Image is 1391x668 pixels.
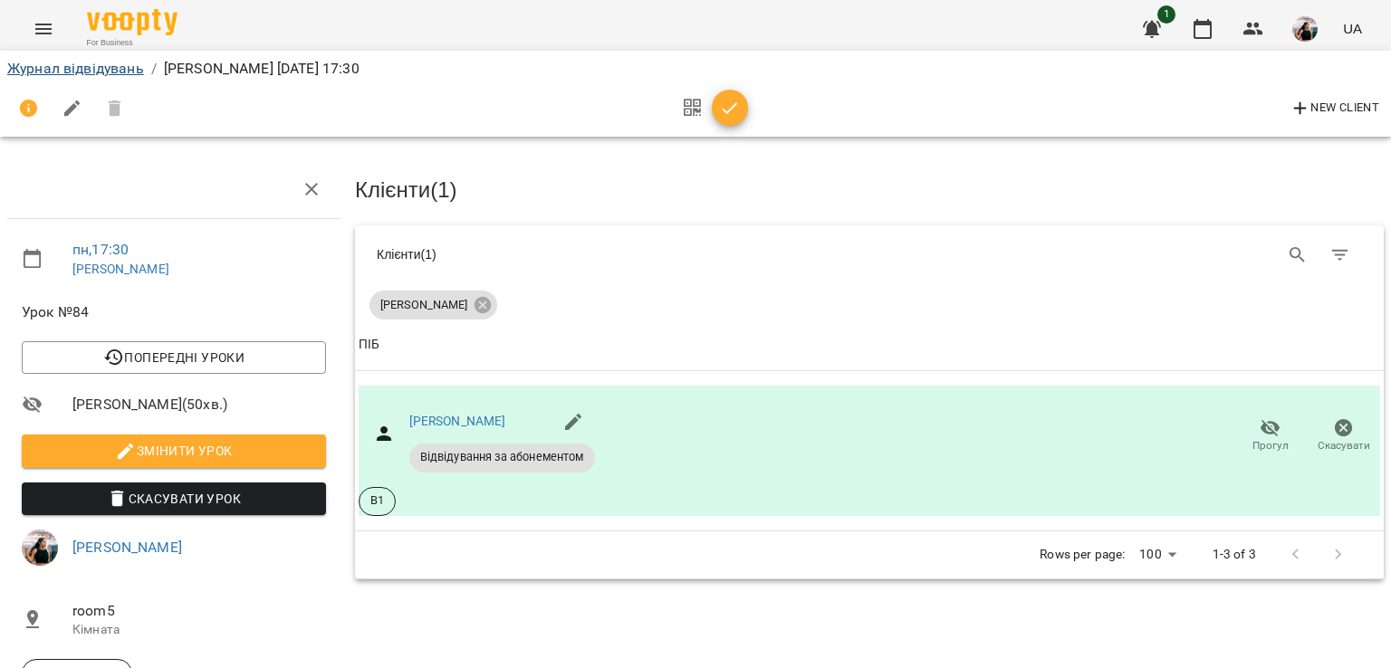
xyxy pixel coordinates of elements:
[1285,94,1384,123] button: New Client
[72,539,182,556] a: [PERSON_NAME]
[409,414,506,428] a: [PERSON_NAME]
[1040,546,1125,564] p: Rows per page:
[22,482,326,515] button: Скасувати Урок
[1318,438,1370,453] span: Скасувати
[359,334,379,356] div: ПІБ
[360,492,395,509] span: B1
[151,58,157,80] li: /
[72,394,326,415] span: [PERSON_NAME] ( 50 хв. )
[72,600,326,622] span: room5
[7,58,1384,80] nav: breadcrumb
[87,37,177,49] span: For Business
[359,334,1380,356] span: ПІБ
[1290,98,1379,119] span: New Client
[36,440,312,462] span: Змінити урок
[36,347,312,368] span: Попередні уроки
[1343,19,1362,38] span: UA
[369,297,478,313] span: [PERSON_NAME]
[72,262,169,276] a: [PERSON_NAME]
[22,530,58,566] img: f25c141d8d8634b2a8fce9f0d709f9df.jpg
[22,7,65,51] button: Menu
[1276,234,1319,277] button: Search
[72,621,326,639] p: Кімната
[22,341,326,374] button: Попередні уроки
[87,9,177,35] img: Voopty Logo
[369,291,497,320] div: [PERSON_NAME]
[377,245,856,263] div: Клієнти ( 1 )
[1132,541,1183,568] div: 100
[1252,438,1289,453] span: Прогул
[22,301,326,323] span: Урок №84
[1336,12,1369,45] button: UA
[1213,546,1256,564] p: 1-3 of 3
[355,178,1384,202] h3: Клієнти ( 1 )
[1307,411,1380,462] button: Скасувати
[1319,234,1362,277] button: Фільтр
[72,241,129,258] a: пн , 17:30
[1233,411,1307,462] button: Прогул
[1157,5,1175,24] span: 1
[7,60,144,77] a: Журнал відвідувань
[409,449,595,465] span: Відвідування за абонементом
[355,225,1384,283] div: Table Toolbar
[359,334,379,356] div: Sort
[22,434,326,467] button: Змінити урок
[1292,16,1318,42] img: f25c141d8d8634b2a8fce9f0d709f9df.jpg
[164,58,360,80] p: [PERSON_NAME] [DATE] 17:30
[36,488,312,510] span: Скасувати Урок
